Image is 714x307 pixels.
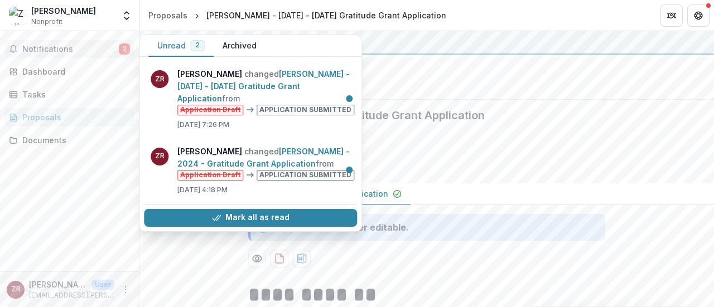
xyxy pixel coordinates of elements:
button: download-proposal [293,250,311,267]
p: [DATE] 4:18 PM [177,185,359,195]
div: [PERSON_NAME] Education Foundation [148,36,705,49]
div: [PERSON_NAME] - [DATE] - [DATE] Gratitude Grant Application [206,9,446,21]
img: Zulleyma Rugamas [9,7,27,25]
a: Proposals [144,7,192,23]
button: Get Help [687,4,710,27]
button: Open entity switcher [119,4,134,27]
div: Tasks [22,89,126,100]
a: Dashboard [4,62,134,81]
button: Partners [660,4,683,27]
p: [PERSON_NAME] [29,279,87,290]
h2: [PERSON_NAME] - [DATE] - [DATE] Gratitude Grant Application [148,109,687,122]
a: Tasks [4,85,134,104]
p: changed from [177,68,359,115]
div: Dashboard [22,66,126,77]
div: Zulleyma Rugamas [11,286,21,293]
p: changed from [177,145,359,181]
div: [PERSON_NAME] [31,5,96,17]
nav: breadcrumb [144,7,451,23]
div: Proposals [22,111,126,123]
button: Preview 6cfebd42-a066-4f0b-8590-042f15f79d1d-0.pdf [248,250,266,267]
p: [DATE] 7:26 PM [177,120,359,130]
a: [PERSON_NAME] - [DATE] - [DATE] Gratitude Grant Application [177,69,350,103]
button: Mark all as read [144,209,357,227]
div: Proposals [148,9,187,21]
button: download-proposal [271,250,288,267]
span: 2 [119,43,130,55]
span: Notifications [22,45,119,54]
button: Archived [214,35,266,57]
p: [EMAIL_ADDRESS][PERSON_NAME][DOMAIN_NAME] [29,290,114,300]
a: Documents [4,131,134,149]
button: Unread [148,35,214,57]
span: 2 [195,41,200,49]
a: Proposals [4,108,134,126]
span: Nonprofit [31,17,62,27]
div: Documents [22,134,126,146]
p: User [91,280,114,290]
a: [PERSON_NAME] - 2024 - Gratitude Grant Application [177,147,350,168]
button: More [119,283,132,296]
button: Notifications2 [4,40,134,58]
